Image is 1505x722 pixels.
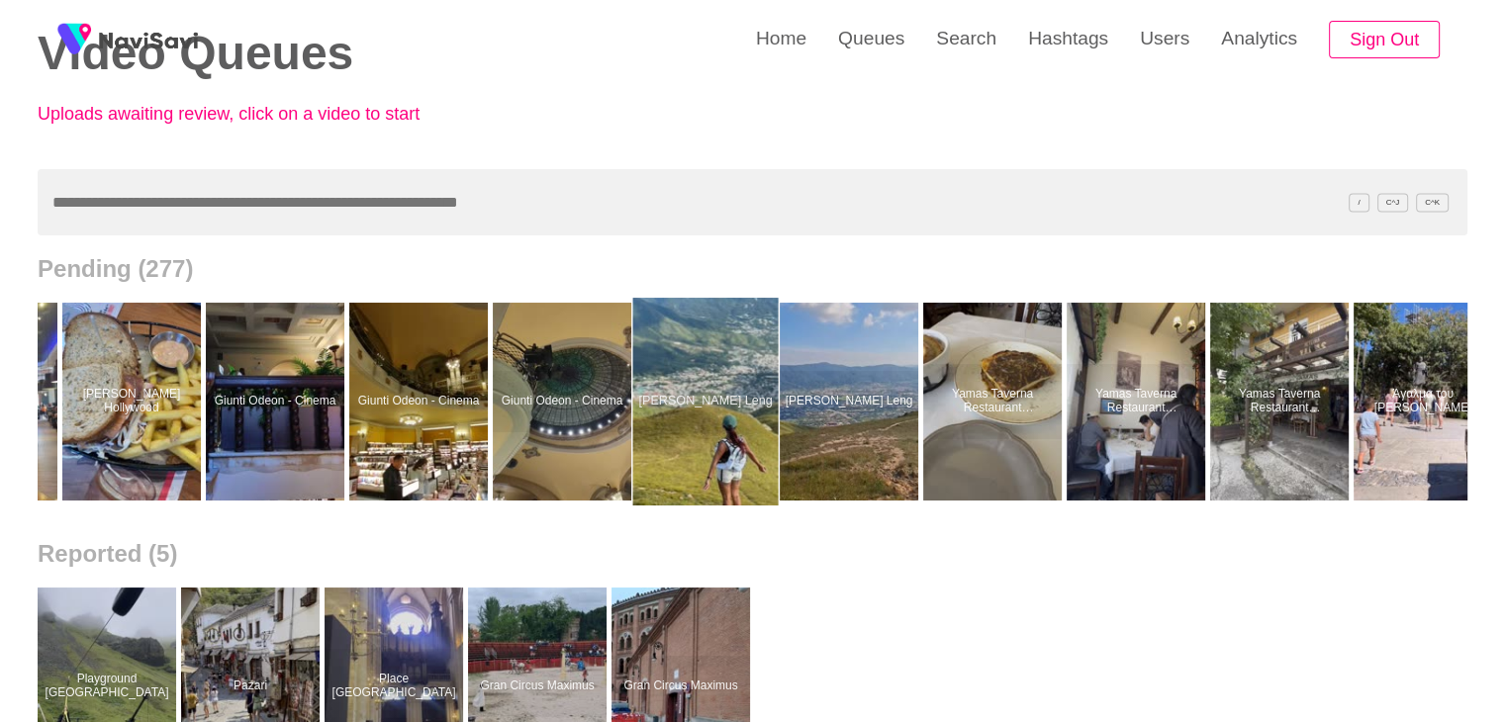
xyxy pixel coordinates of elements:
[349,303,493,500] a: Giunti Odeon - CinemaGiunti Odeon - Cinema
[99,30,198,49] img: fireSpot
[1416,193,1449,212] span: C^K
[1354,303,1497,500] a: Άγαλμα του [PERSON_NAME]Άγαλμα του Ιπποκράτη
[62,303,206,500] a: [PERSON_NAME] HollywoodFoster's Hollywood
[1210,303,1354,500] a: Yamas Taverna Restaurant [GEOGRAPHIC_DATA] MeteoraYamas Taverna Restaurant Kalambaka Meteora
[1377,193,1409,212] span: C^J
[1329,21,1440,59] button: Sign Out
[1067,303,1210,500] a: Yamas Taverna Restaurant [GEOGRAPHIC_DATA] MeteoraYamas Taverna Restaurant Kalambaka Meteora
[636,303,780,500] a: [PERSON_NAME] LengKai Kung Leng
[38,104,473,125] p: Uploads awaiting review, click on a video to start
[38,540,1467,568] h2: Reported (5)
[49,15,99,64] img: fireSpot
[493,303,636,500] a: Giunti Odeon - CinemaGiunti Odeon - Cinema
[38,255,1467,283] h2: Pending (277)
[206,303,349,500] a: Giunti Odeon - CinemaGiunti Odeon - Cinema
[1349,193,1368,212] span: /
[780,303,923,500] a: [PERSON_NAME] LengKai Kung Leng
[923,303,1067,500] a: Yamas Taverna Restaurant [GEOGRAPHIC_DATA] MeteoraYamas Taverna Restaurant Kalambaka Meteora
